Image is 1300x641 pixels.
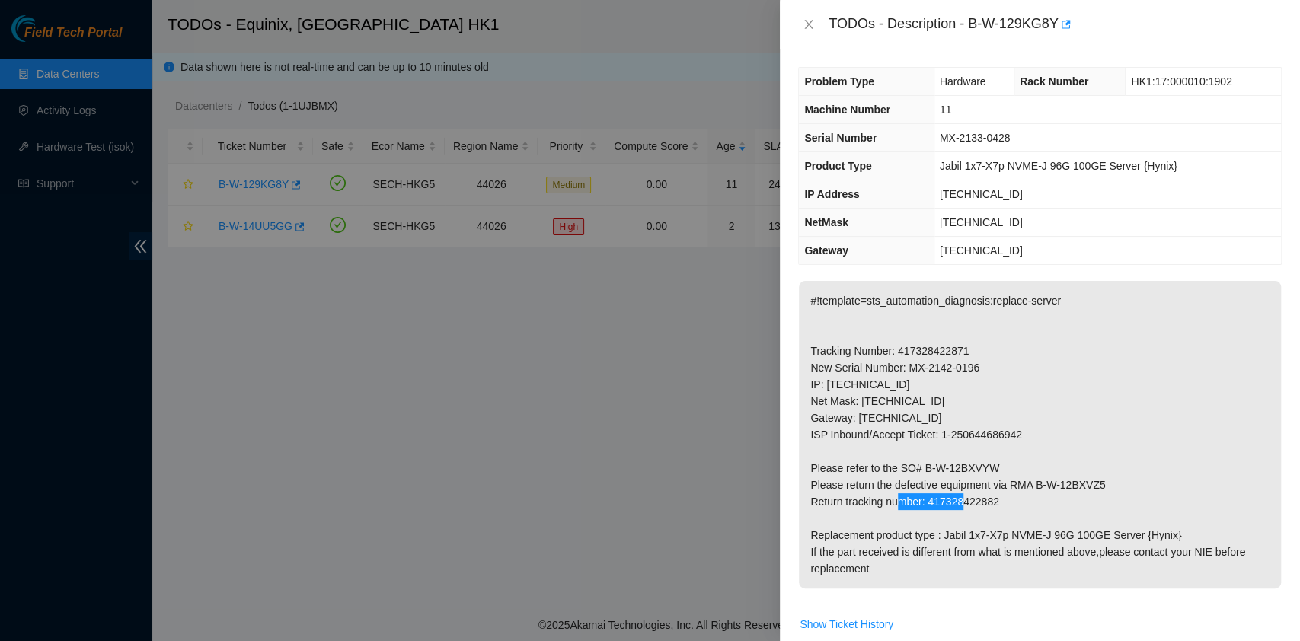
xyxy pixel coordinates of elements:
span: [TECHNICAL_ID] [940,216,1023,228]
span: Rack Number [1020,75,1088,88]
span: close [803,18,815,30]
span: MX-2133-0428 [940,132,1011,144]
span: HK1:17:000010:1902 [1131,75,1231,88]
button: Show Ticket History [799,612,894,636]
span: 11 [940,104,952,116]
p: #!template=sts_automation_diagnosis:replace-server Tracking Number: 417328422871 New Serial Numbe... [799,281,1281,588]
span: Product Type [804,160,871,172]
span: Show Ticket History [800,616,893,633]
span: Problem Type [804,75,874,88]
span: NetMask [804,216,848,228]
button: Close [798,18,819,32]
span: Gateway [804,244,848,257]
span: [TECHNICAL_ID] [940,244,1023,257]
span: Machine Number [804,104,890,116]
span: [TECHNICAL_ID] [940,188,1023,200]
span: IP Address [804,188,859,200]
span: Serial Number [804,132,877,144]
div: TODOs - Description - B-W-129KG8Y [829,12,1282,37]
span: Jabil 1x7-X7p NVME-J 96G 100GE Server {Hynix} [940,160,1177,172]
span: Hardware [940,75,986,88]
